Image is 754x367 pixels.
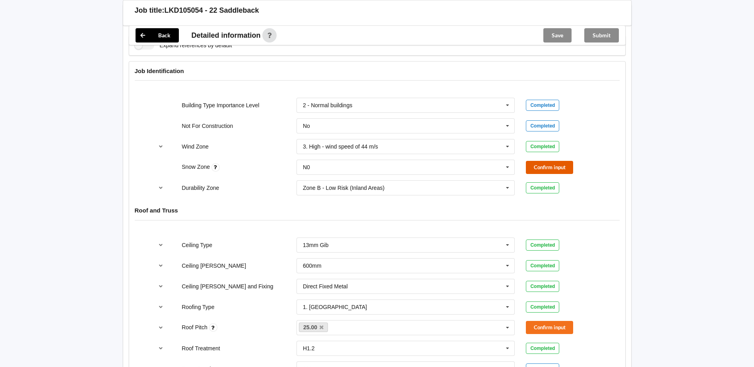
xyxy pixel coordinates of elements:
[182,263,246,269] label: Ceiling [PERSON_NAME]
[135,6,165,15] h3: Job title:
[526,141,559,152] div: Completed
[182,102,259,108] label: Building Type Importance Level
[303,123,310,129] div: No
[153,259,169,273] button: reference-toggle
[153,139,169,154] button: reference-toggle
[153,238,169,252] button: reference-toggle
[526,182,559,193] div: Completed
[182,324,209,330] label: Roof Pitch
[526,301,559,313] div: Completed
[182,304,214,310] label: Roofing Type
[303,263,322,268] div: 600mm
[135,207,620,214] h4: Roof and Truss
[526,240,559,251] div: Completed
[192,32,261,39] span: Detailed information
[153,341,169,355] button: reference-toggle
[299,323,328,332] a: 25.00
[135,41,232,50] label: Expand references by default
[526,100,559,111] div: Completed
[526,120,559,131] div: Completed
[303,144,378,149] div: 3. High - wind speed of 44 m/s
[182,345,220,352] label: Roof Treatment
[136,28,179,42] button: Back
[526,281,559,292] div: Completed
[182,164,211,170] label: Snow Zone
[182,123,233,129] label: Not For Construction
[182,143,209,150] label: Wind Zone
[526,321,573,334] button: Confirm input
[303,164,310,170] div: N0
[303,304,367,310] div: 1. [GEOGRAPHIC_DATA]
[526,343,559,354] div: Completed
[303,242,329,248] div: 13mm Gib
[153,279,169,294] button: reference-toggle
[182,283,273,290] label: Ceiling [PERSON_NAME] and Fixing
[182,242,212,248] label: Ceiling Type
[153,300,169,314] button: reference-toggle
[153,181,169,195] button: reference-toggle
[526,260,559,271] div: Completed
[303,185,384,191] div: Zone B - Low Risk (Inland Areas)
[303,346,315,351] div: H1.2
[135,67,620,75] h4: Job Identification
[153,321,169,335] button: reference-toggle
[526,161,573,174] button: Confirm input
[165,6,259,15] h3: LKD105054 - 22 Saddleback
[303,102,353,108] div: 2 - Normal buildings
[303,284,348,289] div: Direct Fixed Metal
[182,185,219,191] label: Durability Zone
